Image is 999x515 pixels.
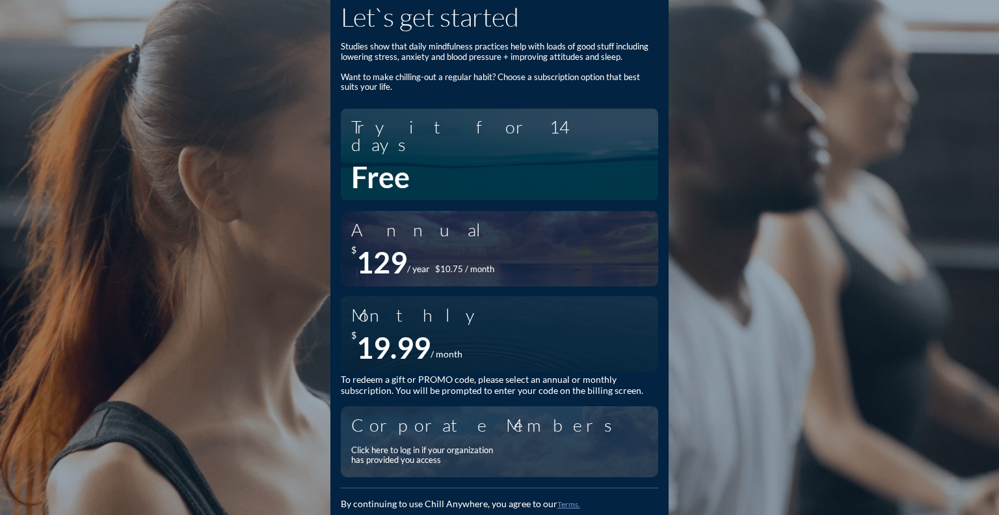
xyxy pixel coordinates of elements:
div: $ [351,330,356,365]
div: 19.99 [356,330,431,365]
div: / month [431,349,462,360]
div: Annual [351,221,496,238]
span: By continuing to use Chill Anywhere, you agree to our [341,498,557,509]
div: Free [351,160,410,195]
a: Terms. [557,499,580,509]
h1: Let`s get started [341,1,658,33]
div: To redeem a gift or PROMO code, please select an annual or monthly subscription. You will be prom... [341,374,658,397]
div: Monthly [351,306,484,324]
div: $10.75 / month [435,264,494,275]
div: 129 [356,245,407,280]
div: / year [407,264,430,275]
div: $ [351,245,356,280]
div: Click here to log in if your organization has provided you access [351,445,501,466]
div: Corporate Members [351,416,636,434]
div: Studies show that daily mindfulness practices help with loads of good stuff including lowering st... [341,42,658,92]
div: Try it for 14 days [351,118,648,153]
